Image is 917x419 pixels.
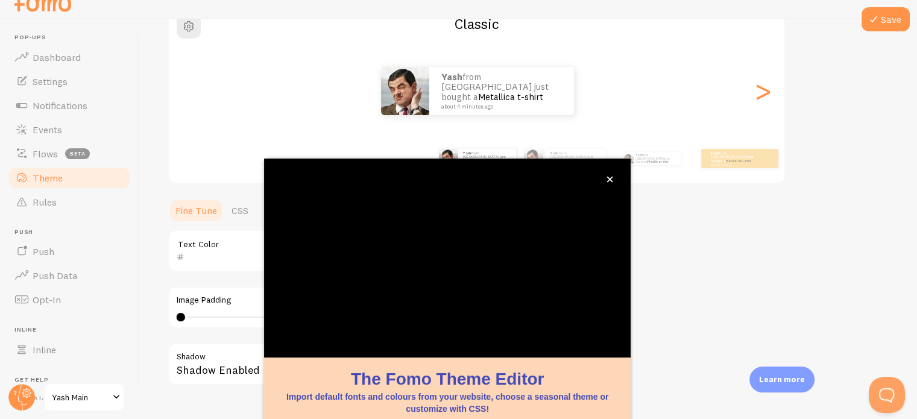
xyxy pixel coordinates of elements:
p: Import default fonts and colours from your website, choose a seasonal theme or customize with CSS! [279,391,616,415]
a: Metallica t-shirt [725,159,751,163]
a: Rules [7,190,131,214]
span: Opt-In [33,294,61,306]
span: Dashboard [33,51,81,63]
a: Flows beta [7,142,131,166]
a: CSS [224,198,256,222]
a: Push [7,239,131,263]
p: from [GEOGRAPHIC_DATA] just bought a [635,152,676,165]
span: Push [14,228,131,236]
a: Opt-In [7,288,131,312]
strong: Yash [711,151,719,156]
span: Inline [14,326,131,334]
a: Push Data [7,263,131,288]
span: Inline [33,344,56,356]
span: Get Help [14,376,131,384]
img: Fomo [439,149,458,168]
img: Fomo [381,67,429,115]
button: close, [603,173,616,186]
span: Push Data [33,269,78,282]
p: from [GEOGRAPHIC_DATA] just bought a [711,151,759,166]
small: about 4 minutes ago [441,104,558,110]
span: Rules [33,196,57,208]
a: Settings [7,69,131,93]
h2: Classic [169,14,784,33]
p: from [GEOGRAPHIC_DATA] just bought a [441,72,562,110]
span: Notifications [33,99,87,112]
iframe: Help Scout Beacon - Open [869,377,905,413]
span: Events [33,124,62,136]
label: Image Padding [177,295,522,306]
a: Dashboard [7,45,131,69]
p: from [GEOGRAPHIC_DATA] just bought a [550,151,601,166]
span: Yash Main [52,390,109,405]
a: Inline [7,338,131,362]
span: Settings [33,75,68,87]
a: Yash Main [43,383,125,412]
span: Pop-ups [14,34,131,42]
div: Learn more [749,367,815,392]
a: Events [7,118,131,142]
img: Fomo [524,149,543,168]
p: Learn more [759,374,805,385]
a: Theme [7,166,131,190]
p: from [GEOGRAPHIC_DATA] just bought a [463,151,511,166]
a: Fine Tune [168,198,224,222]
a: Metallica t-shirt [648,160,668,163]
button: Save [862,7,910,31]
small: about 4 minutes ago [711,163,758,166]
h1: The Fomo Theme Editor [279,367,616,391]
span: beta [65,148,90,159]
img: Fomo [623,154,633,163]
strong: Yash [441,71,462,83]
strong: Yash [463,151,471,156]
span: Flows [33,148,58,160]
span: Theme [33,172,63,184]
strong: Yash [550,151,559,156]
span: Push [33,245,54,257]
strong: Yash [635,153,643,157]
a: Metallica t-shirt [478,91,543,102]
div: Shadow Enabled [168,343,530,387]
div: Next slide [755,48,770,134]
a: Notifications [7,93,131,118]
